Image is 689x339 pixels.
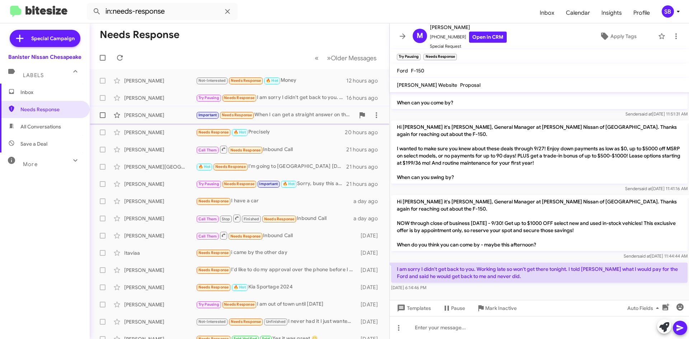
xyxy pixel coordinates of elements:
[266,78,278,83] span: 🔥 Hot
[353,198,384,205] div: a day ago
[198,148,217,152] span: Call Them
[124,267,196,274] div: [PERSON_NAME]
[357,232,384,239] div: [DATE]
[391,285,426,290] span: [DATE] 6:14:46 PM
[198,319,226,324] span: Not-Interested
[327,53,331,62] span: »
[198,95,219,100] span: Try Pausing
[196,249,357,257] div: i came by the other day
[622,302,667,315] button: Auto Fields
[222,113,252,117] span: Needs Response
[124,180,196,188] div: [PERSON_NAME]
[196,94,346,102] div: I am sorry I didn't get back to you. Working late so won't get there tonight. I told [PERSON_NAME...
[196,145,346,154] div: Inbound Call
[224,95,254,100] span: Needs Response
[259,182,278,186] span: Important
[264,217,295,221] span: Needs Response
[310,51,323,65] button: Previous
[346,94,384,102] div: 16 hours ago
[391,263,688,283] p: I am sorry I didn't get back to you. Working late so won't get there tonight. I told [PERSON_NAME...
[196,317,357,326] div: I never had it I just wanted to kbb the car
[198,199,229,203] span: Needs Response
[23,72,44,79] span: Labels
[234,130,246,135] span: 🔥 Hot
[430,23,507,32] span: [PERSON_NAME]
[437,302,471,315] button: Pause
[391,195,688,251] p: Hi [PERSON_NAME] it's [PERSON_NAME], General Manager at [PERSON_NAME] Nissan of [GEOGRAPHIC_DATA]...
[124,232,196,239] div: [PERSON_NAME]
[196,128,345,136] div: Precisely
[124,301,196,308] div: [PERSON_NAME]
[266,319,286,324] span: Unfinished
[345,129,384,136] div: 20 hours ago
[357,301,384,308] div: [DATE]
[124,112,196,119] div: [PERSON_NAME]
[485,302,517,315] span: Mark Inactive
[596,3,628,23] a: Insights
[627,302,662,315] span: Auto Fields
[20,89,81,96] span: Inbox
[469,32,507,43] a: Open in CRM
[124,129,196,136] div: [PERSON_NAME]
[124,94,196,102] div: [PERSON_NAME]
[20,106,81,113] span: Needs Response
[625,111,688,117] span: Sender [DATE] 11:51:31 AM
[397,54,421,60] small: Try Pausing
[196,231,357,240] div: Inbound Call
[624,253,688,259] span: Sender [DATE] 11:44:44 AM
[198,268,229,272] span: Needs Response
[124,146,196,153] div: [PERSON_NAME]
[357,249,384,256] div: [DATE]
[198,182,219,186] span: Try Pausing
[124,215,196,222] div: [PERSON_NAME]
[224,182,254,186] span: Needs Response
[639,111,652,117] span: said at
[346,146,384,153] div: 21 hours ago
[346,77,384,84] div: 12 hours ago
[10,30,80,47] a: Special Campaign
[224,302,254,307] span: Needs Response
[560,3,596,23] a: Calendar
[198,164,211,169] span: 🔥 Hot
[198,234,217,239] span: Call Them
[196,300,357,309] div: I am out of town until [DATE]
[283,182,295,186] span: 🔥 Hot
[124,77,196,84] div: [PERSON_NAME]
[234,285,246,289] span: 🔥 Hot
[124,198,196,205] div: [PERSON_NAME]
[323,51,381,65] button: Next
[311,51,381,65] nav: Page navigation example
[353,215,384,222] div: a day ago
[534,3,560,23] span: Inbox
[196,197,353,205] div: I have a car
[395,302,431,315] span: Templates
[662,5,674,18] div: SB
[196,76,346,85] div: Money
[471,302,522,315] button: Mark Inactive
[244,217,259,221] span: Finished
[222,217,230,221] span: Stop
[628,3,656,23] a: Profile
[198,285,229,289] span: Needs Response
[198,130,229,135] span: Needs Response
[124,249,196,256] div: Itaviaa
[346,180,384,188] div: 21 hours ago
[231,78,261,83] span: Needs Response
[196,214,353,223] div: Inbound Call
[124,163,196,170] div: [PERSON_NAME][GEOGRAPHIC_DATA]
[639,186,652,191] span: said at
[656,5,681,18] button: SB
[357,284,384,291] div: [DATE]
[230,234,261,239] span: Needs Response
[196,266,357,274] div: I'd like to do my approval over the phone before I come due to the distance I have to travel
[230,148,261,152] span: Needs Response
[196,163,346,171] div: I'm going to [GEOGRAPHIC_DATA] [DATE]
[430,43,507,50] span: Special Request
[198,217,217,221] span: Call Them
[124,284,196,291] div: [PERSON_NAME]
[430,32,507,43] span: [PHONE_NUMBER]
[20,140,47,147] span: Save a Deal
[198,250,229,255] span: Needs Response
[397,67,408,74] span: Ford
